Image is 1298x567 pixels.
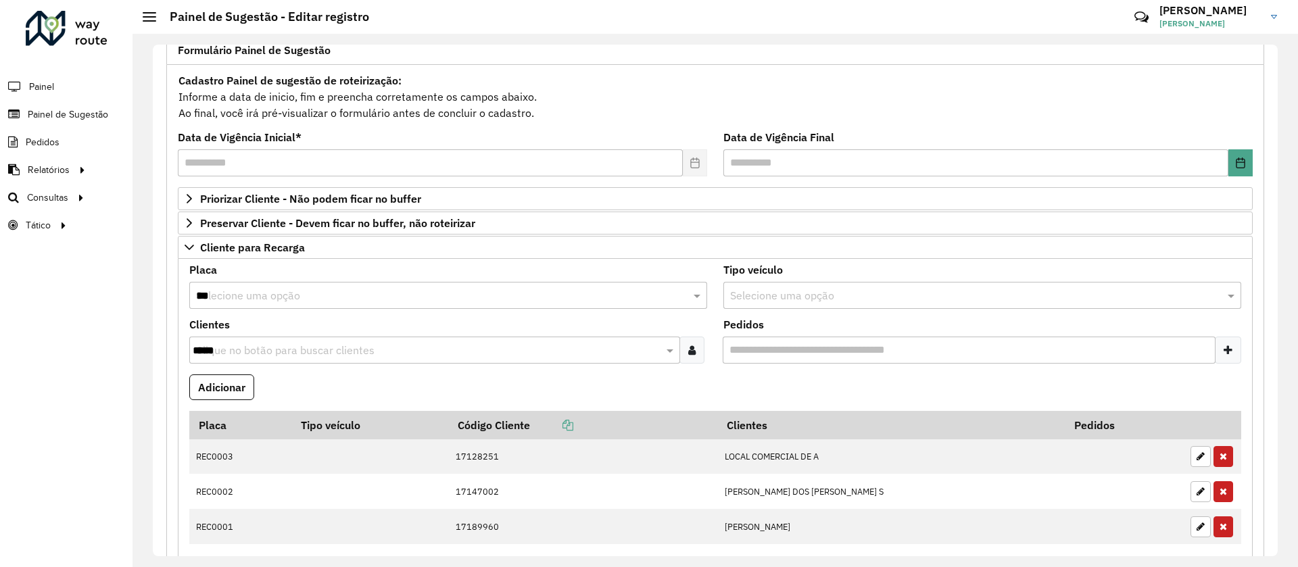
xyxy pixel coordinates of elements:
td: REC0002 [189,474,292,509]
span: [PERSON_NAME] [1159,18,1261,30]
label: Data de Vigência Inicial [178,129,302,145]
th: Placa [189,411,292,439]
td: [PERSON_NAME] DOS [PERSON_NAME] S [717,474,1065,509]
h3: [PERSON_NAME] [1159,4,1261,17]
td: REC0001 [189,509,292,544]
td: 17147002 [448,474,717,509]
a: Copiar [530,418,573,432]
span: Preservar Cliente - Devem ficar no buffer, não roteirizar [200,218,475,228]
th: Tipo veículo [292,411,449,439]
th: Código Cliente [448,411,717,439]
label: Tipo veículo [723,262,783,278]
span: Formulário Painel de Sugestão [178,45,331,55]
label: Pedidos [723,316,764,332]
th: Clientes [717,411,1065,439]
span: Cliente para Recarga [200,242,305,253]
label: Data de Vigência Final [723,129,834,145]
a: Cliente para Recarga [178,236,1253,259]
td: REC0003 [189,439,292,474]
button: Choose Date [1228,149,1253,176]
label: Placa [189,262,217,278]
strong: Cadastro Painel de sugestão de roteirização: [178,74,402,87]
span: Consultas [27,191,68,205]
span: Painel [29,80,54,94]
span: Tático [26,218,51,232]
th: Pedidos [1065,411,1183,439]
span: Pedidos [26,135,59,149]
td: 17189960 [448,509,717,544]
div: Informe a data de inicio, fim e preencha corretamente os campos abaixo. Ao final, você irá pré-vi... [178,72,1253,122]
label: Clientes [189,316,230,332]
a: Contato Rápido [1127,3,1156,32]
td: 17128251 [448,439,717,474]
span: Priorizar Cliente - Não podem ficar no buffer [200,193,421,204]
td: LOCAL COMERCIAL DE A [717,439,1065,474]
a: Priorizar Cliente - Não podem ficar no buffer [178,187,1253,210]
span: Relatórios [28,163,70,177]
button: Adicionar [189,374,254,400]
td: [PERSON_NAME] [717,509,1065,544]
h2: Painel de Sugestão - Editar registro [156,9,369,24]
a: Preservar Cliente - Devem ficar no buffer, não roteirizar [178,212,1253,235]
span: Painel de Sugestão [28,107,108,122]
